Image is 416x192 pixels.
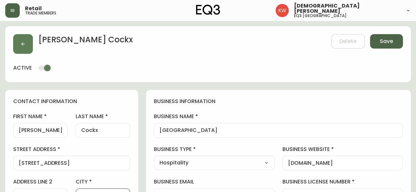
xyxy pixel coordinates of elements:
span: Retail [25,6,42,11]
h5: trade members [25,11,56,15]
h2: [PERSON_NAME] Cockx [38,34,133,49]
span: [DEMOGRAPHIC_DATA][PERSON_NAME] [294,3,400,14]
label: last name [76,113,130,120]
label: business name [154,113,403,120]
label: first name [13,113,68,120]
label: business website [282,146,403,153]
input: https://www.designshop.com [288,160,398,166]
label: business email [154,178,275,185]
h4: business information [154,98,403,105]
label: street address [13,146,130,153]
label: address line 2 [13,178,68,185]
button: Save [370,34,403,49]
label: city [76,178,130,185]
span: Save [380,38,393,45]
img: f33162b67396b0982c40ce2a87247151 [276,4,289,17]
label: business type [154,146,275,153]
h4: active [13,64,32,72]
h5: eq3 [GEOGRAPHIC_DATA] [294,14,347,18]
label: business license number [282,178,403,185]
img: logo [196,5,220,15]
h4: contact information [13,98,130,105]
